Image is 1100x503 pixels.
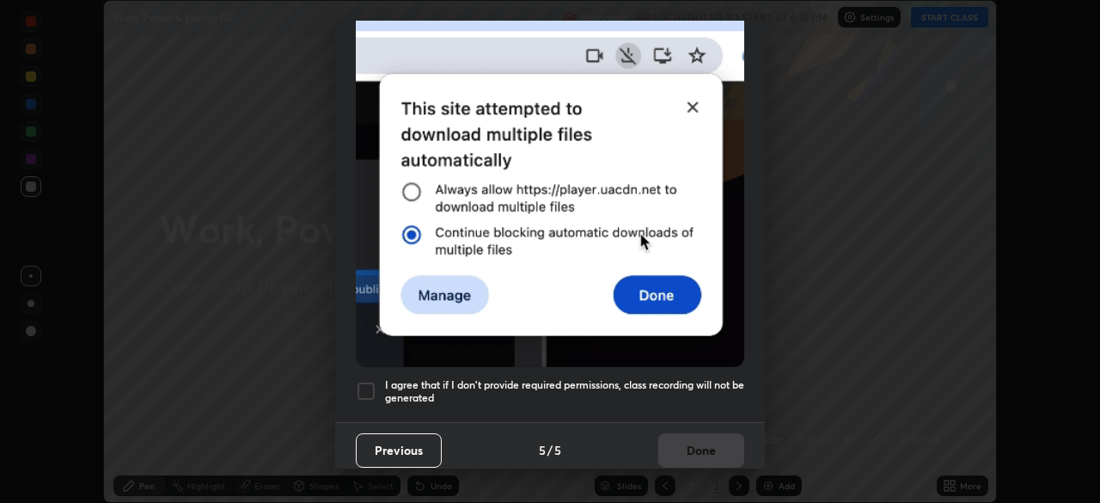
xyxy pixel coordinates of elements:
[547,441,553,459] h4: /
[554,441,561,459] h4: 5
[539,441,546,459] h4: 5
[385,378,744,405] h5: I agree that if I don't provide required permissions, class recording will not be generated
[356,433,442,468] button: Previous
